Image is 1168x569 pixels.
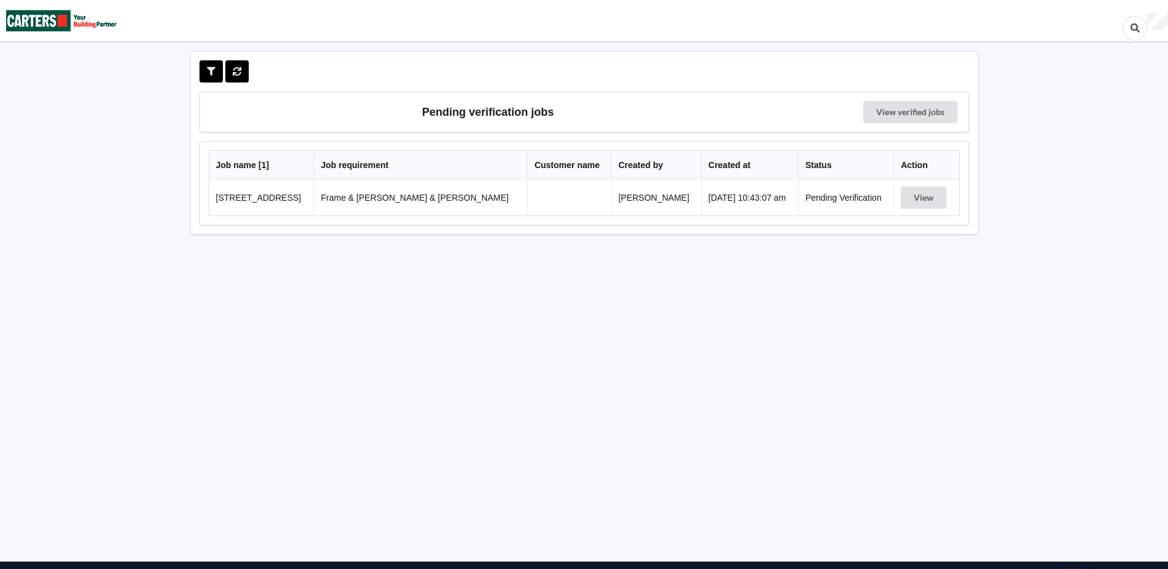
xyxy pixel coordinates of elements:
[611,151,701,180] th: Created by
[209,151,314,180] th: Job name [ 1 ]
[611,180,701,216] td: [PERSON_NAME]
[527,151,611,180] th: Customer name
[701,180,798,216] td: [DATE] 10:43:07 am
[6,1,117,41] img: Carters
[798,151,893,180] th: Status
[313,151,527,180] th: Job requirement
[863,101,957,123] a: View verified jobs
[901,193,949,203] a: View
[893,151,959,180] th: Action
[1147,13,1168,30] div: User Profile
[313,180,527,216] td: Frame & [PERSON_NAME] & [PERSON_NAME]
[798,180,893,216] td: Pending Verification
[209,101,768,123] h3: Pending verification jobs
[901,187,946,209] button: View
[701,151,798,180] th: Created at
[209,180,314,216] td: [STREET_ADDRESS]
